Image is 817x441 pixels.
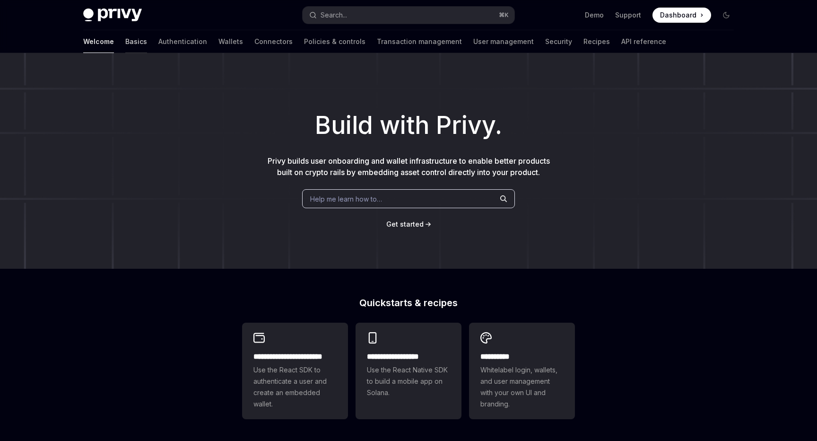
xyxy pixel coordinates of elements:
[268,156,550,177] span: Privy builds user onboarding and wallet infrastructure to enable better products built on crypto ...
[615,10,641,20] a: Support
[386,220,424,228] span: Get started
[310,194,382,204] span: Help me learn how to…
[83,9,142,22] img: dark logo
[469,323,575,419] a: **** *****Whitelabel login, wallets, and user management with your own UI and branding.
[253,364,337,410] span: Use the React SDK to authenticate a user and create an embedded wallet.
[377,30,462,53] a: Transaction management
[719,8,734,23] button: Toggle dark mode
[125,30,147,53] a: Basics
[367,364,450,398] span: Use the React Native SDK to build a mobile app on Solana.
[254,30,293,53] a: Connectors
[583,30,610,53] a: Recipes
[304,30,365,53] a: Policies & controls
[585,10,604,20] a: Demo
[356,323,461,419] a: **** **** **** ***Use the React Native SDK to build a mobile app on Solana.
[303,7,514,24] button: Open search
[242,298,575,308] h2: Quickstarts & recipes
[321,9,347,21] div: Search...
[386,220,424,229] a: Get started
[158,30,207,53] a: Authentication
[621,30,666,53] a: API reference
[480,364,564,410] span: Whitelabel login, wallets, and user management with your own UI and branding.
[83,30,114,53] a: Welcome
[660,10,696,20] span: Dashboard
[473,30,534,53] a: User management
[218,30,243,53] a: Wallets
[545,30,572,53] a: Security
[499,11,509,19] span: ⌘ K
[652,8,711,23] a: Dashboard
[15,107,802,144] h1: Build with Privy.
